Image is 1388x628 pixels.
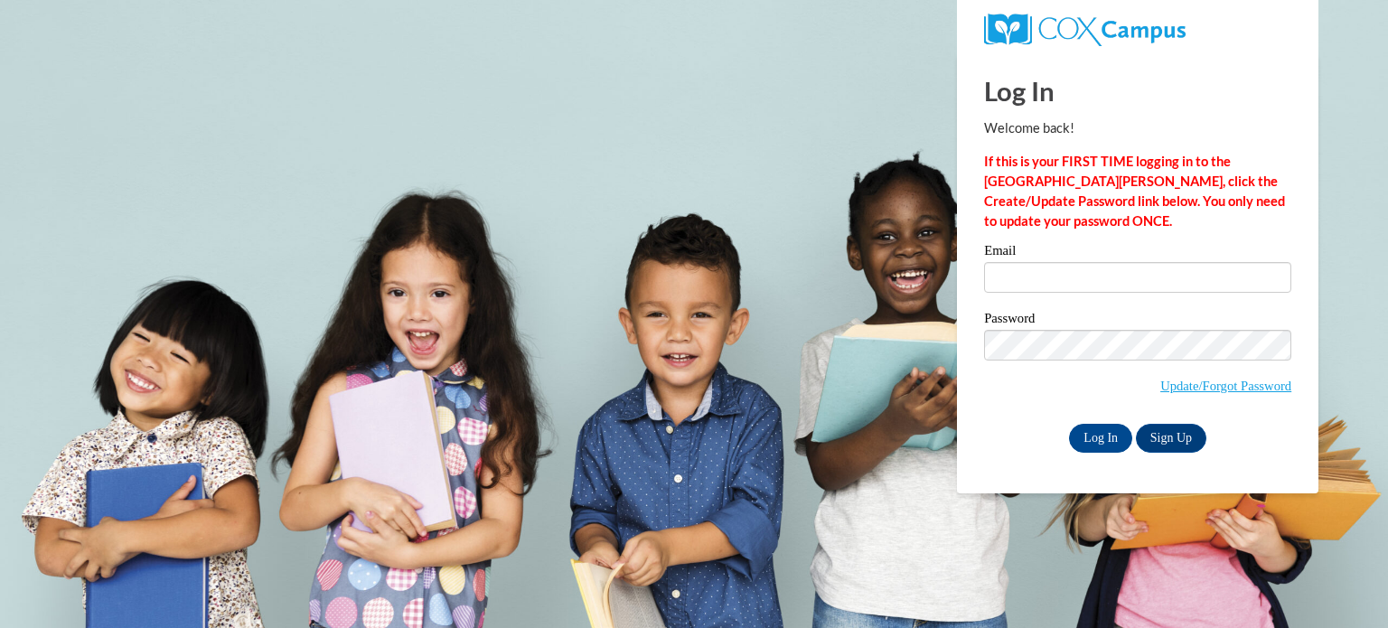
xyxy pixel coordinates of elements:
[984,244,1291,262] label: Email
[984,312,1291,330] label: Password
[984,118,1291,138] p: Welcome back!
[1069,424,1132,453] input: Log In
[984,14,1186,46] img: COX Campus
[984,154,1285,229] strong: If this is your FIRST TIME logging in to the [GEOGRAPHIC_DATA][PERSON_NAME], click the Create/Upd...
[1160,379,1291,393] a: Update/Forgot Password
[984,21,1186,36] a: COX Campus
[984,72,1291,109] h1: Log In
[1136,424,1206,453] a: Sign Up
